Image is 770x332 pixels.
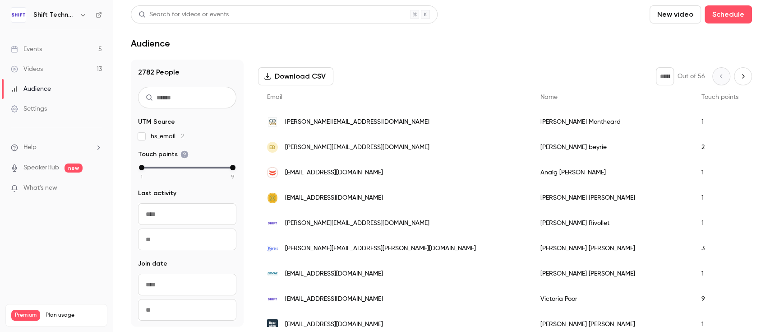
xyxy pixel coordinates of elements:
span: Touch points [138,150,189,159]
span: [EMAIL_ADDRESS][DOMAIN_NAME] [285,295,383,304]
span: Email [267,94,282,100]
div: 1 [692,261,747,286]
button: New video [650,5,701,23]
span: new [65,164,83,173]
h1: 2782 People [138,67,236,78]
span: UTM Source [138,117,175,126]
div: 1 [692,185,747,210]
div: [PERSON_NAME] [PERSON_NAME] [531,236,692,261]
a: SpeakerHub [23,163,59,173]
span: [PERSON_NAME][EMAIL_ADDRESS][DOMAIN_NAME] [285,219,429,228]
span: Help [23,143,37,152]
button: Schedule [705,5,752,23]
span: Join date [138,259,167,268]
div: Audience [11,84,51,94]
h1: Audience [131,38,170,49]
span: Plan usage [46,312,101,319]
div: 2 [692,135,747,160]
p: Out of 56 [678,72,705,81]
div: Victoria Poor [531,286,692,312]
div: Search for videos or events [138,10,229,19]
span: Touch points [701,94,738,100]
div: Anaig [PERSON_NAME] [531,160,692,185]
div: [PERSON_NAME] beyrie [531,135,692,160]
button: Next page [734,67,752,85]
div: 1 [692,109,747,135]
div: Videos [11,65,43,74]
div: 1 [692,210,747,236]
div: 1 [692,160,747,185]
div: [PERSON_NAME] [PERSON_NAME] [531,185,692,210]
span: [EMAIL_ADDRESS][DOMAIN_NAME] [285,320,383,329]
input: To [138,299,236,321]
input: From [138,274,236,295]
img: bah.com [267,319,278,330]
img: malakoffhumanis.com [267,167,278,178]
span: [EMAIL_ADDRESS][DOMAIN_NAME] [285,193,383,203]
span: 2 [181,133,184,140]
img: shift-technology.com [267,218,278,229]
li: help-dropdown-opener [11,143,102,152]
span: Premium [11,310,40,321]
span: [EMAIL_ADDRESS][DOMAIN_NAME] [285,269,383,279]
div: [PERSON_NAME] Montheard [531,109,692,135]
span: Last activity [138,189,176,198]
div: max [230,165,235,170]
img: Shift Technology [11,8,26,22]
img: scor.com [267,268,278,279]
div: [PERSON_NAME] Rivollet [531,210,692,236]
span: hs_email [151,132,184,141]
iframe: Noticeable Trigger [91,184,102,192]
div: Events [11,45,42,54]
span: 1 [141,173,143,181]
span: eb [269,143,276,151]
img: covea.fr [267,117,278,127]
span: 9 [231,173,234,181]
div: [PERSON_NAME] [PERSON_NAME] [531,261,692,286]
span: [PERSON_NAME][EMAIL_ADDRESS][DOMAIN_NAME] [285,117,429,127]
span: What's new [23,183,57,193]
span: [PERSON_NAME][EMAIL_ADDRESS][DOMAIN_NAME] [285,143,429,152]
button: Download CSV [258,67,333,85]
span: Name [540,94,558,100]
h6: Shift Technology [33,10,76,19]
span: [PERSON_NAME][EMAIL_ADDRESS][PERSON_NAME][DOMAIN_NAME] [285,244,476,253]
div: 3 [692,236,747,261]
div: 9 [692,286,747,312]
img: kereis.com [267,243,278,254]
img: shift-technology.com [267,294,278,304]
span: [EMAIL_ADDRESS][DOMAIN_NAME] [285,168,383,178]
img: exeisconseil.com [267,192,278,203]
div: Settings [11,104,47,113]
div: min [139,165,144,170]
input: From [138,203,236,225]
input: To [138,229,236,250]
